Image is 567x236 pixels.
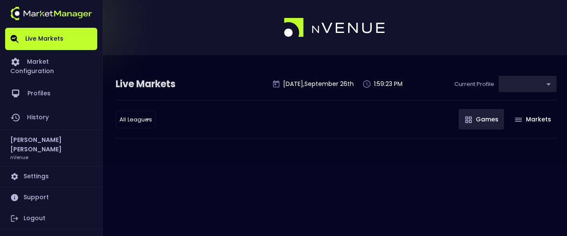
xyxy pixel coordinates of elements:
a: Logout [5,208,97,229]
a: History [5,106,97,130]
a: Support [5,187,97,208]
img: gameIcon [465,116,472,123]
p: [DATE] , September 26 th [283,80,354,88]
div: ​ [116,111,156,128]
a: Profiles [5,82,97,106]
p: Current Profile [454,80,494,88]
div: Live Markets [116,77,220,91]
p: 1:59:23 PM [374,80,403,88]
button: Games [459,109,504,130]
h3: nVenue [10,154,28,160]
h2: [PERSON_NAME] [PERSON_NAME] [10,135,92,154]
img: gameIcon [515,118,522,122]
a: Settings [5,166,97,187]
a: Live Markets [5,28,97,50]
div: ​ [498,76,557,92]
img: logo [284,18,386,38]
img: logo [10,7,92,20]
a: Market Configuration [5,50,97,82]
button: Markets [508,109,557,130]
